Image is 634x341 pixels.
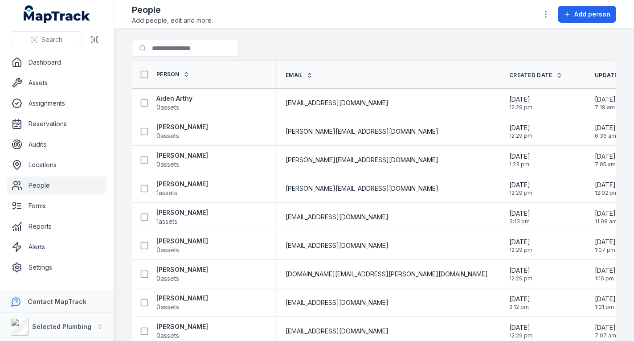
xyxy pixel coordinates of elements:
[595,123,616,132] span: [DATE]
[509,152,530,161] span: [DATE]
[595,132,616,140] span: 6:36 am
[41,35,62,44] span: Search
[156,180,208,189] strong: [PERSON_NAME]
[509,123,532,132] span: [DATE]
[156,265,208,274] strong: [PERSON_NAME]
[156,160,179,169] span: 0 assets
[7,74,106,92] a: Assets
[509,95,532,104] span: [DATE]
[132,4,213,16] h2: People
[7,53,106,71] a: Dashboard
[509,266,532,275] span: [DATE]
[509,104,532,111] span: 12:29 pm
[595,304,616,311] span: 1:31 pm
[509,295,530,304] span: [DATE]
[595,152,616,168] time: 8/15/2025, 7:05:36 AM
[509,275,532,282] span: 12:29 pm
[509,238,532,254] time: 1/14/2025, 12:29:42 PM
[156,294,208,303] strong: [PERSON_NAME]
[574,10,610,19] span: Add person
[156,331,179,340] span: 0 assets
[509,72,562,79] a: Created Date
[156,131,179,140] span: 0 assets
[156,237,208,255] a: [PERSON_NAME]0assets
[286,298,389,307] span: [EMAIL_ADDRESS][DOMAIN_NAME]
[509,295,530,311] time: 5/14/2025, 2:12:32 PM
[595,332,616,339] span: 7:07 am
[595,123,616,140] time: 8/15/2025, 6:36:29 AM
[595,266,616,282] time: 8/11/2025, 1:16:06 PM
[156,294,208,312] a: [PERSON_NAME]0assets
[509,132,532,140] span: 12:29 pm
[7,177,106,194] a: People
[595,238,616,254] time: 8/11/2025, 1:07:47 PM
[11,31,82,48] button: Search
[509,152,530,168] time: 2/13/2025, 1:23:00 PM
[7,156,106,174] a: Locations
[156,103,179,112] span: 0 assets
[286,72,313,79] a: Email
[286,99,389,107] span: [EMAIL_ADDRESS][DOMAIN_NAME]
[7,115,106,133] a: Reservations
[509,95,532,111] time: 1/14/2025, 12:29:42 PM
[286,270,488,279] span: [DOMAIN_NAME][EMAIL_ADDRESS][PERSON_NAME][DOMAIN_NAME]
[156,303,179,312] span: 0 assets
[595,247,616,254] span: 1:07 pm
[595,209,617,225] time: 8/11/2025, 11:08:49 AM
[156,208,208,226] a: [PERSON_NAME]1assets
[286,241,389,250] span: [EMAIL_ADDRESS][DOMAIN_NAME]
[156,71,180,78] span: Person
[156,71,189,78] a: Person
[509,189,532,197] span: 12:29 pm
[509,266,532,282] time: 1/14/2025, 12:29:42 PM
[286,213,389,222] span: [EMAIL_ADDRESS][DOMAIN_NAME]
[595,181,618,189] span: [DATE]
[286,127,438,136] span: [PERSON_NAME][EMAIL_ADDRESS][DOMAIN_NAME]
[595,152,616,161] span: [DATE]
[286,156,438,164] span: [PERSON_NAME][EMAIL_ADDRESS][DOMAIN_NAME]
[156,123,208,131] strong: [PERSON_NAME]
[156,322,208,331] strong: [PERSON_NAME]
[558,6,616,23] button: Add person
[509,247,532,254] span: 12:29 pm
[509,161,530,168] span: 1:23 pm
[595,218,617,225] span: 11:08 am
[509,323,532,339] time: 1/14/2025, 12:29:42 PM
[7,136,106,153] a: Audits
[509,209,530,225] time: 2/28/2025, 3:13:20 PM
[156,94,192,112] a: Aiden Arthy0assets
[132,16,213,25] span: Add people, edit and more.
[28,298,86,305] strong: Contact MapTrack
[509,323,532,332] span: [DATE]
[7,197,106,215] a: Forms
[156,237,208,246] strong: [PERSON_NAME]
[509,209,530,218] span: [DATE]
[509,181,532,189] span: [DATE]
[156,322,208,340] a: [PERSON_NAME]0assets
[156,246,179,255] span: 0 assets
[595,209,617,218] span: [DATE]
[595,266,616,275] span: [DATE]
[156,208,208,217] strong: [PERSON_NAME]
[595,95,616,104] span: [DATE]
[595,295,616,304] span: [DATE]
[7,94,106,112] a: Assignments
[156,123,208,140] a: [PERSON_NAME]0assets
[286,327,389,336] span: [EMAIL_ADDRESS][DOMAIN_NAME]
[595,238,616,247] span: [DATE]
[156,217,177,226] span: 1 assets
[7,259,106,276] a: Settings
[286,184,438,193] span: [PERSON_NAME][EMAIL_ADDRESS][DOMAIN_NAME]
[595,189,618,197] span: 12:02 pm
[509,123,532,140] time: 1/14/2025, 12:29:42 PM
[156,151,208,169] a: [PERSON_NAME]0assets
[595,295,616,311] time: 8/11/2025, 1:31:49 PM
[156,274,179,283] span: 0 assets
[509,218,530,225] span: 3:13 pm
[509,72,552,79] span: Created Date
[595,104,616,111] span: 7:19 am
[286,72,303,79] span: Email
[156,180,208,197] a: [PERSON_NAME]1assets
[509,181,532,197] time: 1/14/2025, 12:29:42 PM
[156,94,192,103] strong: Aiden Arthy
